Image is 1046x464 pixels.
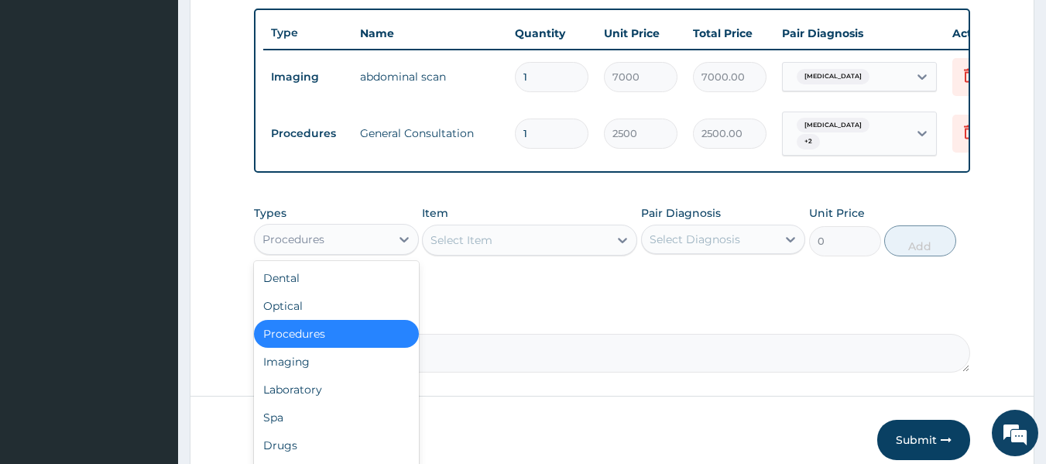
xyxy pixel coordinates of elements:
[254,8,291,45] div: Minimize live chat window
[254,404,419,431] div: Spa
[81,87,260,107] div: Chat with us now
[263,63,352,91] td: Imaging
[254,207,286,220] label: Types
[254,292,419,320] div: Optical
[254,320,419,348] div: Procedures
[262,232,324,247] div: Procedures
[254,312,971,325] label: Comment
[596,18,685,49] th: Unit Price
[254,348,419,376] div: Imaging
[8,304,295,358] textarea: Type your message and hit 'Enter'
[430,232,492,248] div: Select Item
[254,264,419,292] div: Dental
[884,225,956,256] button: Add
[650,232,740,247] div: Select Diagnosis
[685,18,774,49] th: Total Price
[29,77,63,116] img: d_794563401_company_1708531726252_794563401
[263,119,352,148] td: Procedures
[774,18,945,49] th: Pair Diagnosis
[797,118,869,133] span: [MEDICAL_DATA]
[507,18,596,49] th: Quantity
[809,205,865,221] label: Unit Price
[352,118,507,149] td: General Consultation
[254,431,419,459] div: Drugs
[263,19,352,47] th: Type
[641,205,721,221] label: Pair Diagnosis
[797,134,820,150] span: + 2
[254,376,419,404] div: Laboratory
[877,420,970,460] button: Submit
[945,18,1022,49] th: Actions
[352,61,507,92] td: abdominal scan
[422,205,448,221] label: Item
[797,69,869,84] span: [MEDICAL_DATA]
[90,136,214,292] span: We're online!
[352,18,507,49] th: Name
